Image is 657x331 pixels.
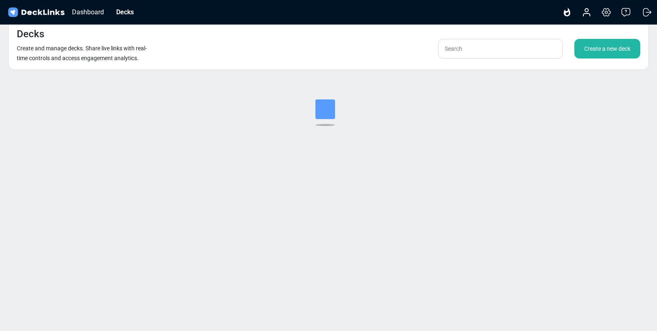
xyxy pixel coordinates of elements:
[574,39,640,59] div: Create a new deck
[68,7,108,17] div: Dashboard
[112,7,138,17] div: Decks
[7,7,66,18] img: DeckLinks
[17,28,44,40] h4: Decks
[17,45,147,61] small: Create and manage decks. Share live links with real-time controls and access engagement analytics.
[438,39,563,59] input: Search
